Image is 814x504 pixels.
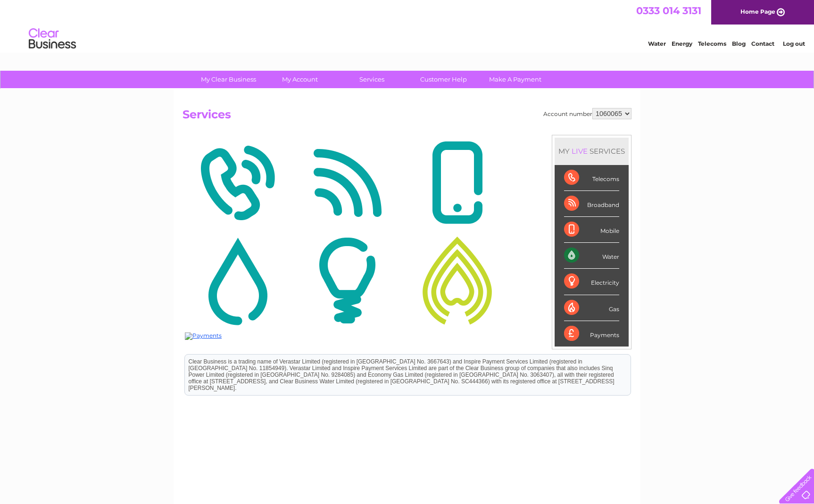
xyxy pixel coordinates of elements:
div: Mobile [564,217,619,243]
a: Customer Help [405,71,482,88]
div: MY SERVICES [555,138,629,165]
a: Blog [732,40,746,47]
a: Log out [783,40,805,47]
div: Electricity [564,269,619,295]
img: Water [185,235,290,326]
img: Broadband [295,137,400,229]
a: 0333 014 3131 [636,5,701,17]
a: Energy [672,40,692,47]
a: Make A Payment [476,71,554,88]
div: Gas [564,295,619,321]
a: Water [648,40,666,47]
img: Gas [405,235,510,326]
div: LIVE [570,147,590,156]
img: Mobile [405,137,510,229]
a: My Clear Business [190,71,267,88]
div: Clear Business is a trading name of Verastar Limited (registered in [GEOGRAPHIC_DATA] No. 3667643... [2,5,448,46]
div: Telecoms [564,165,619,191]
img: Payments [185,332,222,340]
a: Contact [751,40,774,47]
a: Telecoms [698,40,726,47]
div: Account number [543,108,631,119]
img: Electricity [295,235,400,326]
div: Broadband [564,191,619,217]
div: Water [564,243,619,269]
a: My Account [261,71,339,88]
img: logo.png [28,25,76,53]
img: Telecoms [185,137,290,229]
div: Payments [564,321,619,347]
a: Services [333,71,411,88]
h2: Services [183,108,631,126]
